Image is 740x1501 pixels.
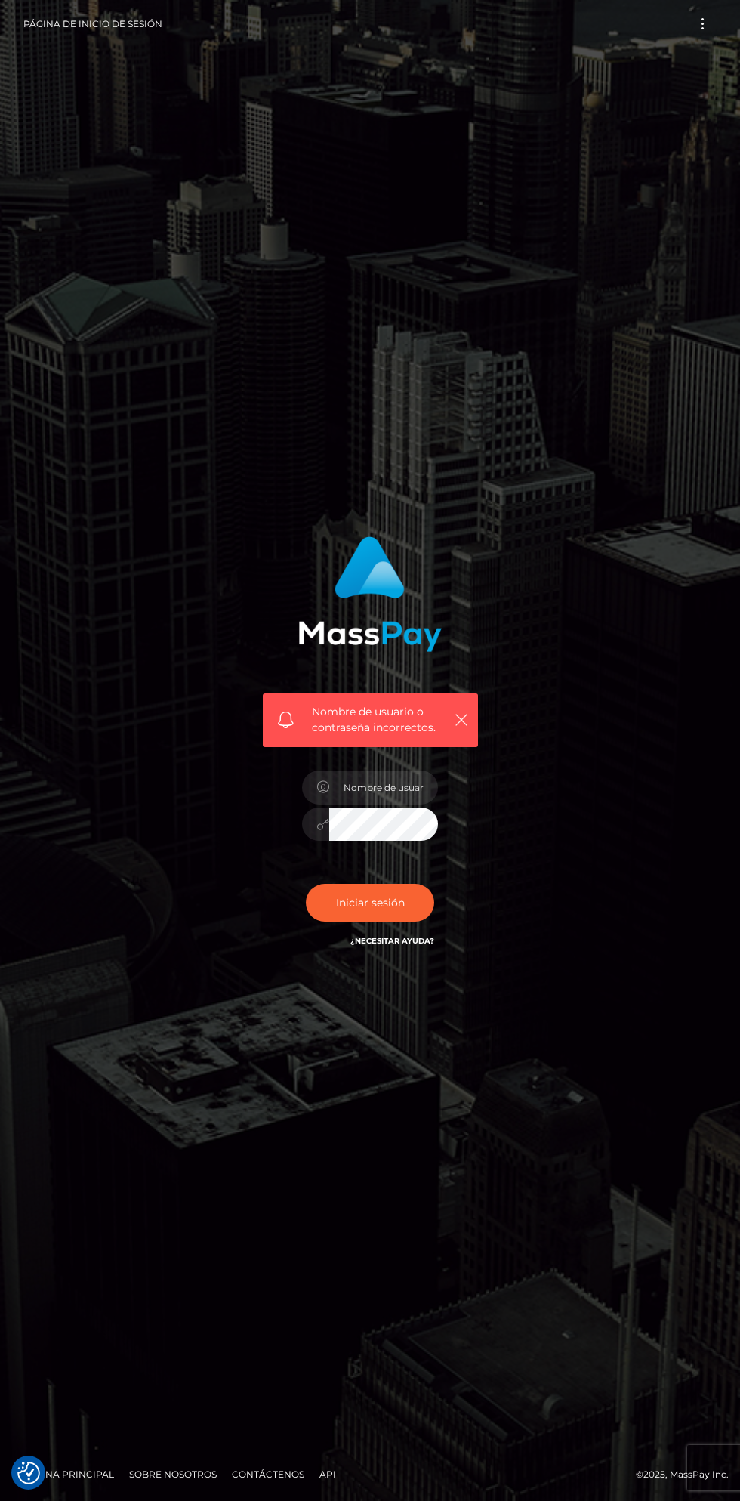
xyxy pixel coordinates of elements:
[23,1469,114,1480] font: Página principal
[636,1469,643,1480] font: ©
[232,1469,304,1480] font: Contáctenos
[336,896,405,910] font: Iniciar sesión
[312,705,436,734] font: Nombre de usuario o contraseña incorrectos.
[329,771,438,805] input: Nombre de usuario...
[23,18,162,29] font: Página de inicio de sesión
[17,1462,120,1486] a: Página principal
[306,884,434,922] button: Iniciar sesión
[226,1462,310,1486] a: Contáctenos
[23,8,162,40] a: Página de inicio de sesión
[17,1462,40,1484] button: Consent Preferences
[313,1462,342,1486] a: API
[643,1469,729,1480] font: 2025, MassPay Inc.
[319,1469,336,1480] font: API
[17,1462,40,1484] img: Revisit consent button
[689,14,717,34] button: Cambiar navegación
[129,1469,217,1480] font: Sobre nosotros
[350,936,434,946] a: ¿Necesitar ayuda?
[123,1462,223,1486] a: Sobre nosotros
[298,536,442,652] img: Inicio de sesión en MassPay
